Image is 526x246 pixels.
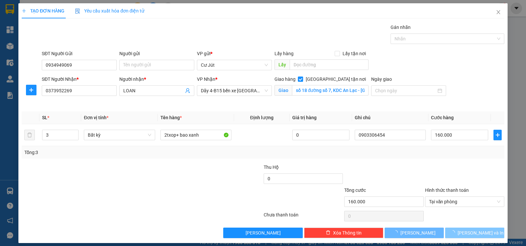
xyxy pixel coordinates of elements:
div: VP gửi [197,50,272,57]
span: loading [393,230,400,235]
span: plus [494,132,501,138]
button: plus [493,130,502,140]
span: Lấy hàng [275,51,294,56]
span: Dãy 4-B15 bến xe Miền Đông [201,86,268,96]
button: [PERSON_NAME] [223,228,302,238]
div: Người gửi [119,50,194,57]
span: [PERSON_NAME] và In [458,229,504,236]
button: Close [489,3,508,22]
img: icon [75,9,80,14]
span: Giá trị hàng [292,115,317,120]
input: Giao tận nơi [292,85,369,96]
span: Giao hàng [275,77,296,82]
button: plus [26,85,36,95]
button: [PERSON_NAME] và In [445,228,504,238]
div: SĐT Người Gửi [42,50,117,57]
span: TẠO ĐƠN HÀNG [22,8,64,13]
span: VP Nhận [197,77,215,82]
input: VD: Bàn, Ghế [160,130,231,140]
div: SĐT Người Nhận [42,76,117,83]
span: plus [26,87,36,93]
span: Lấy tận nơi [340,50,369,57]
button: deleteXóa Thông tin [304,228,383,238]
span: [PERSON_NAME] [400,229,436,236]
span: Giao [275,85,292,96]
span: Cước hàng [431,115,454,120]
span: Thu Hộ [264,165,279,170]
div: Tổng: 3 [24,149,203,156]
span: Cư Jút [201,60,268,70]
div: Chưa thanh toán [263,211,344,223]
span: user-add [185,88,190,93]
span: SL [42,115,47,120]
input: Ghi Chú [355,130,426,140]
span: Tổng cước [344,188,366,193]
span: delete [326,230,330,235]
span: Yêu cầu xuất hóa đơn điện tử [75,8,144,13]
input: Ngày giao [375,87,436,94]
span: Đơn vị tính [84,115,108,120]
span: [PERSON_NAME] [246,229,281,236]
span: [GEOGRAPHIC_DATA] tận nơi [303,76,369,83]
span: plus [22,9,26,13]
button: [PERSON_NAME] [385,228,444,238]
span: Xóa Thông tin [333,229,362,236]
span: Bất kỳ [88,130,151,140]
button: delete [24,130,35,140]
label: Hình thức thanh toán [425,188,469,193]
div: Người nhận [119,76,194,83]
label: Gán nhãn [391,25,411,30]
th: Ghi chú [352,111,428,124]
span: Lấy [275,59,290,70]
input: 0 [292,130,349,140]
span: close [496,10,501,15]
span: Tên hàng [160,115,182,120]
span: loading [450,230,458,235]
span: Định lượng [250,115,274,120]
input: Dọc đường [290,59,369,70]
span: Tại văn phòng [429,197,500,207]
label: Ngày giao [371,77,392,82]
